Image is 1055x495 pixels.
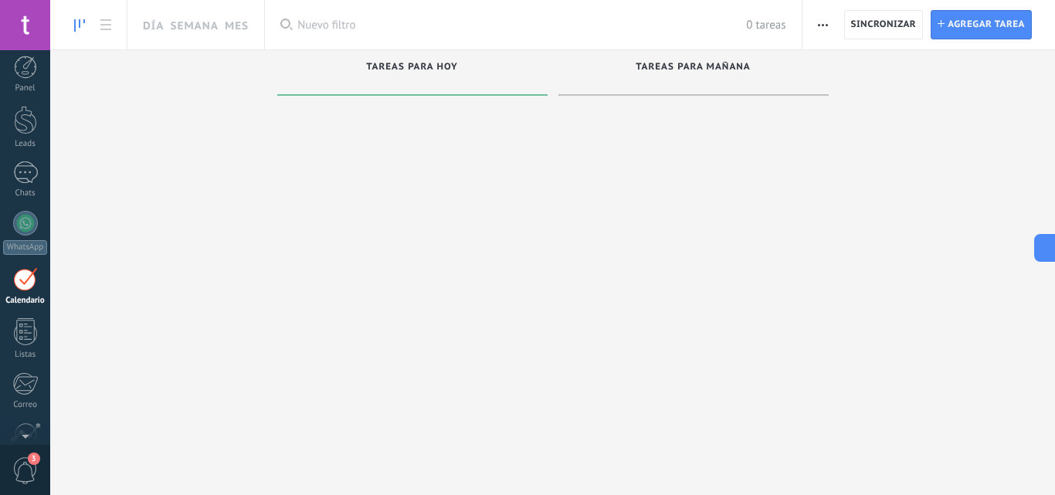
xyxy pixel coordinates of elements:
span: Sincronizar [851,20,917,29]
div: WhatsApp [3,240,47,255]
button: Más [812,10,834,39]
button: Agregar tarea [931,10,1032,39]
span: Tareas para mañana [636,62,751,73]
div: Chats [3,188,48,198]
span: Tareas para hoy [366,62,458,73]
span: Nuevo filtro [297,18,746,32]
span: 0 tareas [746,18,785,32]
div: Tareas para mañana [566,62,821,75]
div: Calendario [3,296,48,306]
div: Leads [3,139,48,149]
span: Agregar tarea [948,11,1025,39]
div: Correo [3,400,48,410]
div: Tareas para hoy [285,62,540,75]
a: To-do list [93,10,119,40]
div: Listas [3,350,48,360]
span: 3 [28,453,40,465]
a: To-do line [66,10,93,40]
button: Sincronizar [844,10,924,39]
div: Panel [3,83,48,93]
